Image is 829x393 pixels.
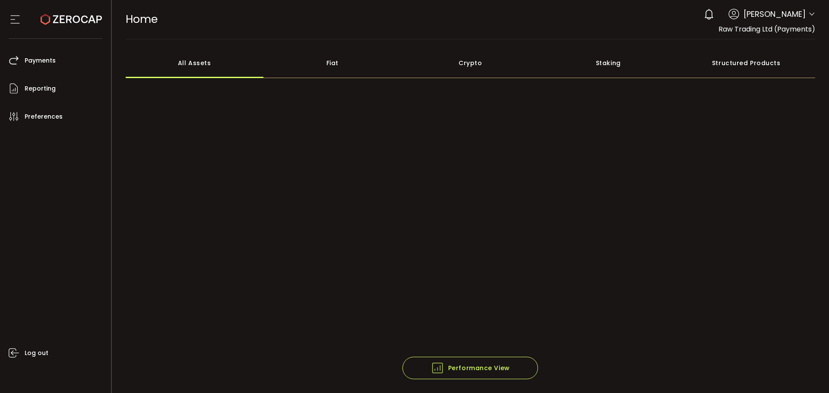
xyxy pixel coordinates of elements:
span: Payments [25,54,56,67]
span: Performance View [431,362,510,374]
div: All Assets [126,48,264,78]
iframe: Chat Widget [728,300,829,393]
div: Crypto [402,48,540,78]
span: Log out [25,347,48,359]
button: Performance View [402,357,538,379]
span: Raw Trading Ltd (Payments) [718,24,815,34]
span: Home [126,12,158,27]
div: Staking [539,48,677,78]
span: [PERSON_NAME] [744,8,806,20]
span: Preferences [25,110,63,123]
span: Reporting [25,82,56,95]
div: Fiat [263,48,402,78]
div: Structured Products [677,48,816,78]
